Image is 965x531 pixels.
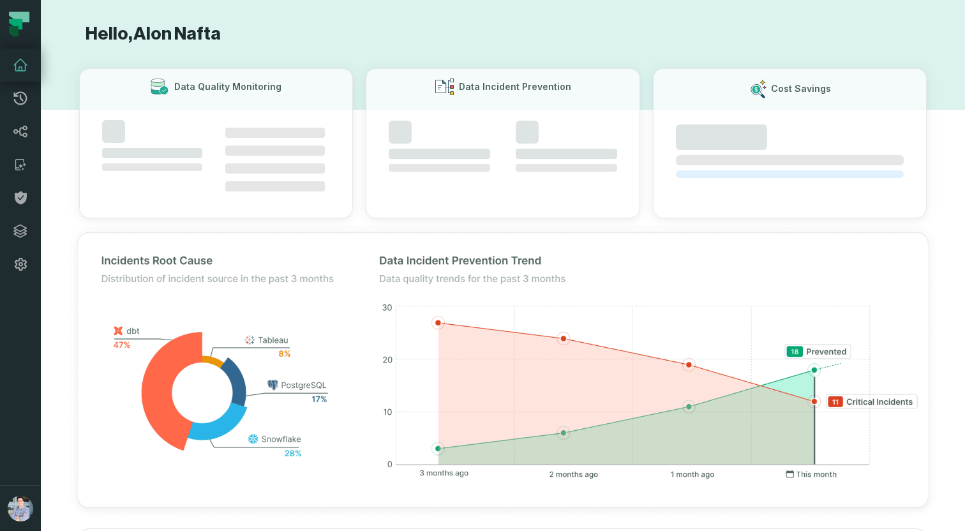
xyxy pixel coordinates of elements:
[771,82,831,95] h3: Cost Savings
[174,80,281,93] h3: Data Quality Monitoring
[366,68,640,218] button: Data Incident Prevention
[8,496,33,521] img: avatar of Alon Nafta
[79,23,927,45] h1: Hello, Alon Nafta
[459,80,571,93] h3: Data Incident Prevention
[653,68,927,218] button: Cost Savings
[79,68,353,218] button: Data Quality Monitoring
